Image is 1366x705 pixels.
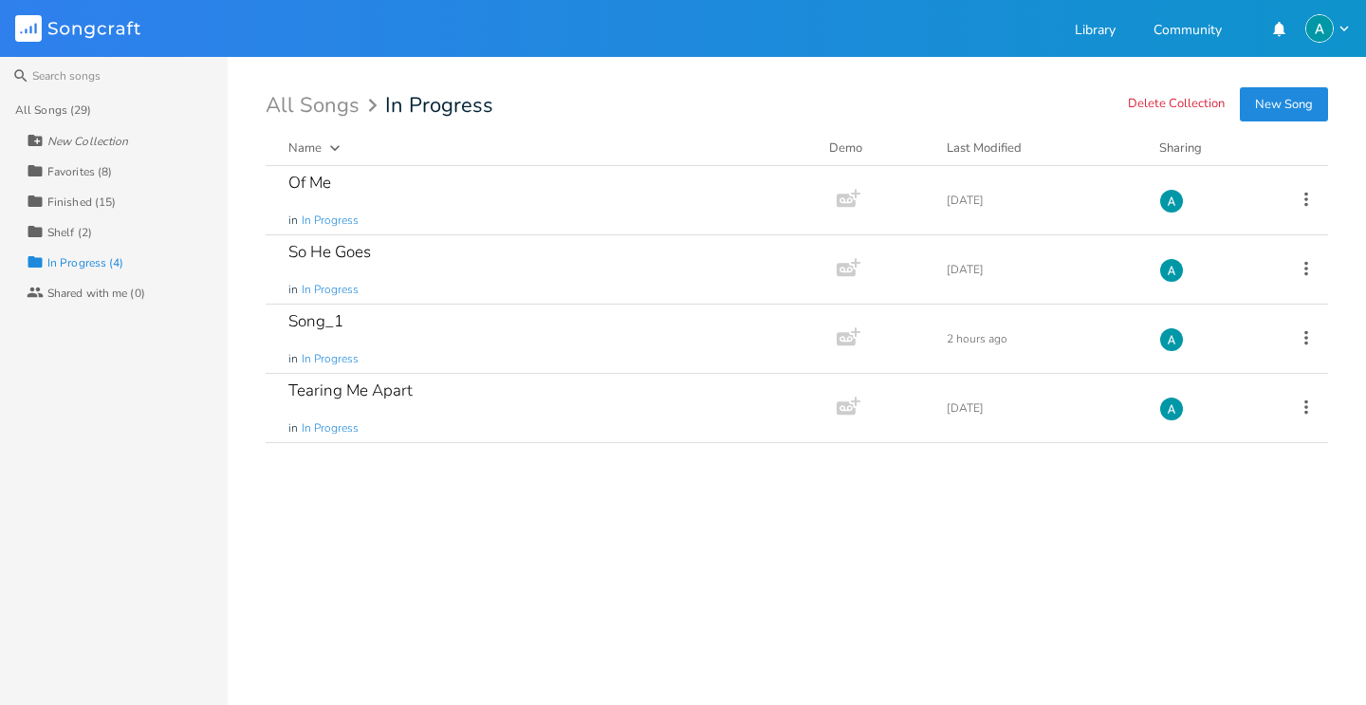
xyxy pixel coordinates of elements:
button: Last Modified [947,139,1136,158]
div: Tearing Me Apart [288,382,413,399]
span: in [288,420,298,436]
div: All Songs (29) [15,104,91,116]
div: Song_1 [288,313,343,329]
div: Shelf (2) [47,227,92,238]
span: In Progress [302,213,359,229]
button: Name [288,139,806,158]
div: Last Modified [947,139,1022,157]
span: In Progress [302,351,359,367]
img: Alex [1159,189,1184,213]
span: in [288,351,298,367]
div: Sharing [1159,139,1273,158]
a: Community [1154,24,1222,40]
span: In Progress [302,420,359,436]
img: Alex [1159,327,1184,352]
span: In Progress [302,282,359,298]
button: Delete Collection [1128,97,1225,113]
div: Of Me [288,175,331,191]
a: Library [1075,24,1116,40]
div: So He Goes [288,244,371,260]
div: Favorites (8) [47,166,112,177]
div: New Collection [47,136,128,147]
span: in [288,213,298,229]
button: New Song [1240,87,1328,121]
div: [DATE] [947,195,1136,206]
img: Alex [1159,397,1184,421]
div: Finished (15) [47,196,116,208]
div: Demo [829,139,924,158]
div: Name [288,139,322,157]
div: All Songs [266,97,383,115]
div: Shared with me (0) [47,288,145,299]
div: [DATE] [947,264,1136,275]
div: In Progress (4) [47,257,124,269]
div: 2 hours ago [947,333,1136,344]
span: In Progress [385,95,493,116]
img: Alex [1159,258,1184,283]
span: in [288,282,298,298]
div: [DATE] [947,402,1136,414]
img: Alex [1305,14,1334,43]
